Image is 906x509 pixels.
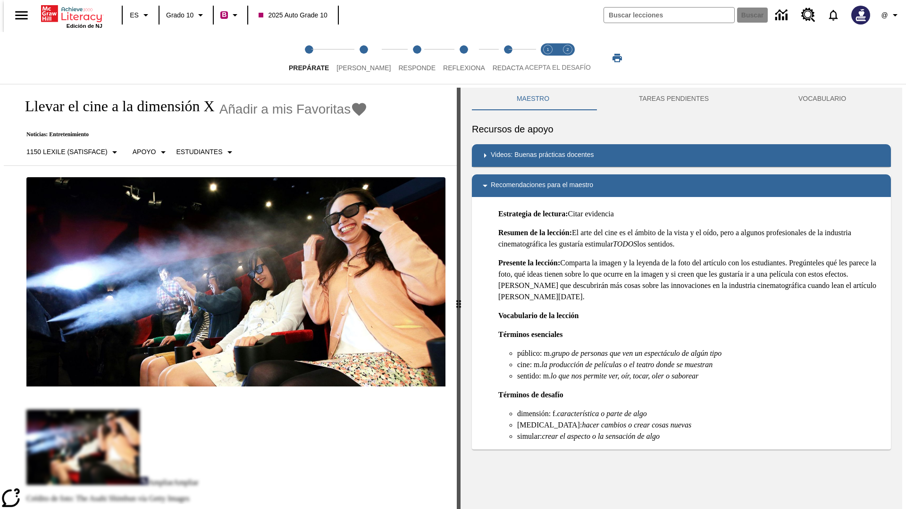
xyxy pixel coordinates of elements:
[546,47,549,52] text: 1
[289,64,329,72] span: Prepárate
[166,10,193,20] span: Grado 10
[517,408,883,419] li: dimensión: f.
[4,88,457,504] div: reading
[133,147,156,157] p: Apoyo
[8,1,35,29] button: Abrir el menú lateral
[472,144,891,167] div: Videos: Buenas prácticas docentes
[613,240,637,248] em: TODOS
[26,177,445,386] img: El panel situado frente a los asientos rocía con agua nebulizada al feliz público en un cine equi...
[557,410,646,418] em: característica o parte de algo
[493,64,524,72] span: Redacta
[398,64,436,72] span: Responde
[876,7,906,24] button: Perfil/Configuración
[796,2,821,28] a: Centro de recursos, Se abrirá en una pestaña nueva.
[498,330,562,338] strong: Términos esenciales
[604,8,734,23] input: Buscar campo
[173,144,239,161] button: Seleccionar estudiante
[498,312,579,320] strong: Vocabulario de la lección
[498,210,568,218] strong: Estrategia de lectura:
[551,372,698,380] em: lo que nos permite ver, oír, tocar, oler o saborear
[498,391,563,399] strong: Términos de desafío
[176,147,223,157] p: Estudiantes
[554,32,581,84] button: Acepta el desafío contesta step 2 of 2
[498,229,572,237] strong: Resumen de la lección:
[129,144,173,161] button: Tipo de apoyo, Apoyo
[41,3,102,29] div: Portada
[457,88,461,509] div: Pulsa la tecla de intro o la barra espaciadora y luego presiona las flechas de derecha e izquierd...
[259,10,327,20] span: 2025 Auto Grade 10
[517,419,883,431] li: [MEDICAL_DATA]:
[498,208,883,220] p: Citar evidencia
[472,88,594,110] button: Maestro
[851,6,870,25] img: Avatar
[15,131,368,138] p: Noticias: Entretenimiento
[582,421,691,429] em: hacer cambios o crear cosas nuevas
[461,88,902,509] div: activity
[219,102,351,117] span: Añadir a mis Favoritas
[15,98,215,115] h1: Llevar el cine a la dimensión X
[472,174,891,197] div: Recomendaciones para el maestro
[436,32,493,84] button: Reflexiona step 4 of 5
[594,88,754,110] button: TAREAS PENDIENTES
[126,7,156,24] button: Lenguaje: ES, Selecciona un idioma
[281,32,336,84] button: Prepárate step 1 of 5
[498,257,883,303] p: Comparta la imagen y la leyenda de la foto del artículo con los estudiantes. Pregúnteles qué les ...
[472,88,891,110] div: Instructional Panel Tabs
[517,370,883,382] li: sentido: m.
[485,32,531,84] button: Redacta step 5 of 5
[491,180,593,191] p: Recomendaciones para el maestro
[391,32,443,84] button: Responde step 3 of 5
[534,32,562,84] button: Acepta el desafío lee step 1 of 2
[754,88,891,110] button: VOCABULARIO
[222,9,226,21] span: B
[443,64,485,72] span: Reflexiona
[472,122,891,137] h6: Recursos de apoyo
[846,3,876,27] button: Escoja un nuevo avatar
[336,64,391,72] span: [PERSON_NAME]
[329,32,398,84] button: Lee step 2 of 5
[219,101,368,117] button: Añadir a mis Favoritas - Llevar el cine a la dimensión X
[517,359,883,370] li: cine: m.
[517,348,883,359] li: público: m.
[881,10,888,20] span: @
[558,259,560,267] strong: :
[26,147,108,157] p: 1150 Lexile (Satisface)
[517,431,883,442] li: simular:
[23,144,124,161] button: Seleccione Lexile, 1150 Lexile (Satisface)
[602,49,632,66] button: Imprimir
[162,7,210,24] button: Grado: Grado 10, Elige un grado
[542,432,660,440] em: crear el aspecto o la sensación de algo
[552,349,721,357] em: grupo de personas que ven un espectáculo de algún tipo
[525,64,591,71] span: ACEPTA EL DESAFÍO
[67,23,102,29] span: Edición de NJ
[821,3,846,27] a: Notificaciones
[542,361,713,369] em: la producción de películas o el teatro donde se muestran
[491,150,594,161] p: Videos: Buenas prácticas docentes
[770,2,796,28] a: Centro de información
[498,227,883,250] p: El arte del cine es el ámbito de la vista y el oído, pero a algunos profesionales de la industria...
[566,47,569,52] text: 2
[217,7,244,24] button: Boost El color de la clase es rojo violeta. Cambiar el color de la clase.
[498,259,558,267] strong: Presente la lección
[130,10,139,20] span: ES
